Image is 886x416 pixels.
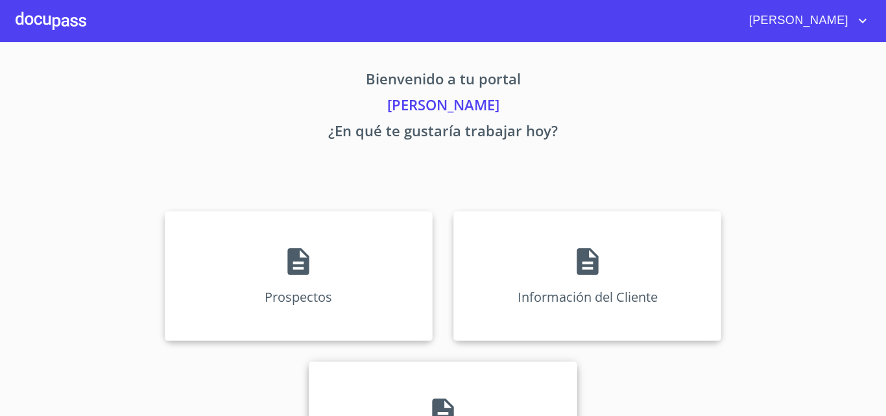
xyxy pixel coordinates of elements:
[43,94,843,120] p: [PERSON_NAME]
[739,10,855,31] span: [PERSON_NAME]
[739,10,870,31] button: account of current user
[43,120,843,146] p: ¿En qué te gustaría trabajar hoy?
[518,288,658,306] p: Información del Cliente
[43,68,843,94] p: Bienvenido a tu portal
[265,288,332,306] p: Prospectos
